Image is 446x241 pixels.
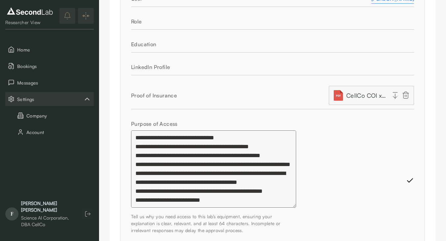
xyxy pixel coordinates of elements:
span: Home [17,46,91,53]
img: logo [5,6,54,17]
img: Delete [402,91,410,99]
div: Tell us why you need access to this lab’s equipment , ensuring your explanation is clear, relevan... [131,213,296,234]
div: Purpose of Access [131,120,414,128]
img: Attachment icon for pdf [333,90,344,101]
div: Education [131,40,414,48]
button: Account [5,125,94,139]
div: [PERSON_NAME] [PERSON_NAME] [21,200,75,213]
div: Researcher View [5,19,54,26]
div: Role [131,17,414,25]
button: Log out [82,208,94,220]
span: Messages [17,79,91,86]
span: CellCo COI x The Regents of the [GEOGRAPHIC_DATA][US_STATE] (1).pdf [346,91,386,100]
button: Home [5,43,94,56]
span: F [5,207,18,221]
button: Messages [5,76,94,89]
span: Bookings [17,63,91,70]
button: CellCo COI x The Regents of the [GEOGRAPHIC_DATA][US_STATE] (1).pdf [329,86,414,105]
span: Settings [17,96,83,103]
button: Settings [5,92,94,106]
div: Science AI Corporation, DBA CellCo [21,215,75,228]
div: Proof of Insurance [131,91,329,99]
div: LinkedIn Profile [131,63,414,71]
button: Bookings [5,59,94,73]
button: notifications [59,8,75,24]
div: Settings sub items [5,92,94,106]
button: Expand/Collapse sidebar [78,8,94,24]
button: Company [5,109,94,122]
